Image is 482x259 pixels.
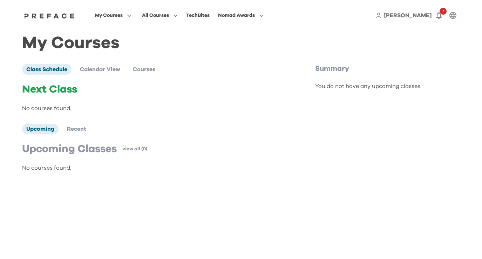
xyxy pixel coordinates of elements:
span: Nomad Awards [218,11,255,20]
p: Upcoming Classes [22,143,117,155]
span: Class Schedule [26,67,67,72]
p: No courses found. [22,104,286,113]
button: All Courses [140,11,180,20]
button: Nomad Awards [216,11,266,20]
p: Next Class [22,83,286,96]
p: No courses found. [22,164,286,172]
h1: My Courses [22,39,460,47]
a: Preface Logo [22,13,76,18]
span: Courses [133,67,155,72]
button: 7 [432,8,446,22]
span: My Courses [95,11,123,20]
span: 7 [440,8,447,15]
img: Preface Logo [22,13,76,19]
a: view all (0) [122,145,147,152]
span: [PERSON_NAME] [383,13,432,18]
span: Recent [67,126,86,132]
span: All Courses [142,11,169,20]
a: [PERSON_NAME] [383,11,432,20]
div: TechBites [186,11,210,20]
span: Calendar View [80,67,120,72]
div: You do not have any upcoming classes. [315,82,460,90]
button: My Courses [93,11,134,20]
span: Upcoming [26,126,54,132]
p: Summary [315,64,460,74]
